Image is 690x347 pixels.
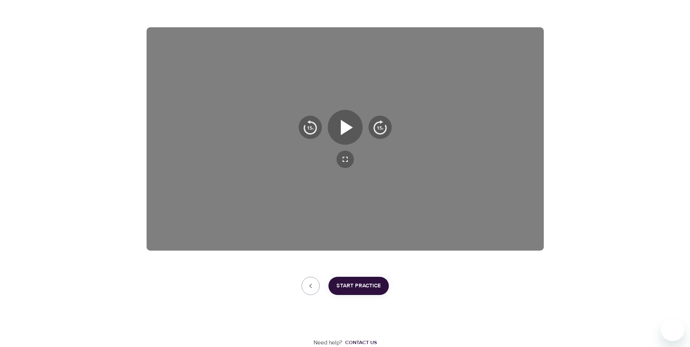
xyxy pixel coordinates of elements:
span: Start Practice [336,281,381,291]
a: Contact us [342,339,377,346]
img: 15s_prev.svg [303,120,318,135]
iframe: Button to launch messaging window [661,318,684,341]
p: Need help? [314,339,342,347]
button: Start Practice [328,277,389,295]
img: 15s_next.svg [373,120,387,135]
div: Contact us [345,339,377,346]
